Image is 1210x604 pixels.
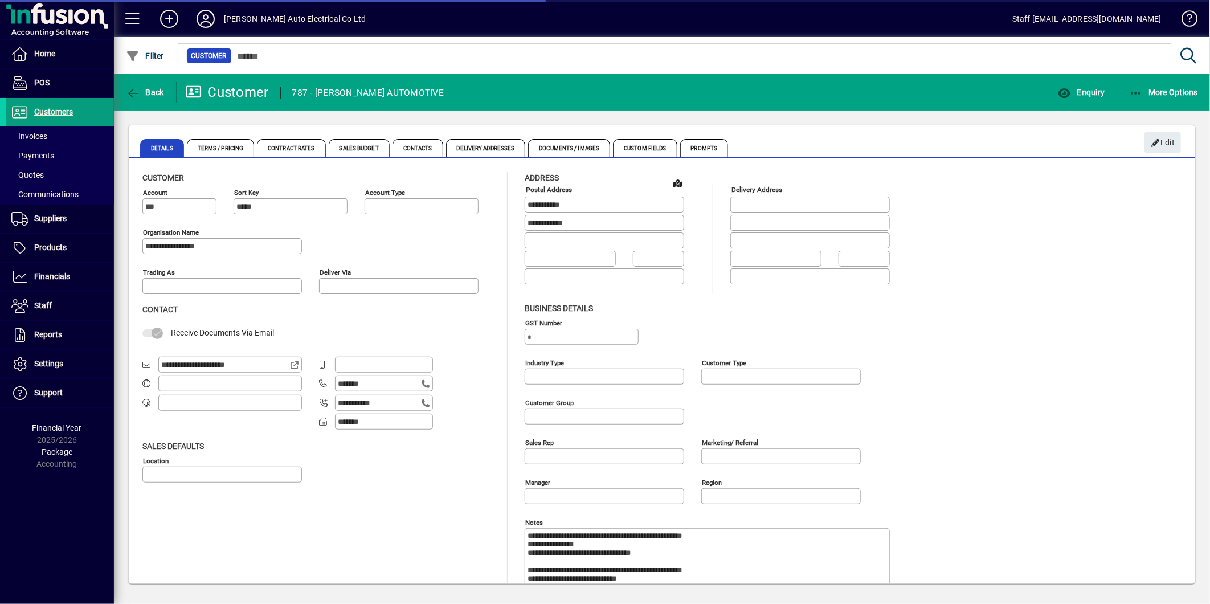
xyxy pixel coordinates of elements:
[257,139,325,157] span: Contract Rates
[34,388,63,397] span: Support
[6,40,114,68] a: Home
[140,139,184,157] span: Details
[525,518,543,526] mat-label: Notes
[34,330,62,339] span: Reports
[34,301,52,310] span: Staff
[234,189,259,197] mat-label: Sort key
[1012,10,1162,28] div: Staff [EMAIL_ADDRESS][DOMAIN_NAME]
[1173,2,1196,39] a: Knowledge Base
[1151,133,1175,152] span: Edit
[142,305,178,314] span: Contact
[702,358,746,366] mat-label: Customer type
[525,304,593,313] span: Business details
[702,478,722,486] mat-label: Region
[11,170,44,179] span: Quotes
[187,9,224,29] button: Profile
[171,328,274,337] span: Receive Documents Via Email
[34,272,70,281] span: Financials
[126,51,164,60] span: Filter
[123,82,167,103] button: Back
[393,139,443,157] span: Contacts
[6,205,114,233] a: Suppliers
[224,10,366,28] div: [PERSON_NAME] Auto Electrical Co Ltd
[6,146,114,165] a: Payments
[6,350,114,378] a: Settings
[1054,82,1107,103] button: Enquiry
[669,174,687,192] a: View on map
[702,438,758,446] mat-label: Marketing/ Referral
[143,268,175,276] mat-label: Trading as
[446,139,526,157] span: Delivery Addresses
[42,447,72,456] span: Package
[6,379,114,407] a: Support
[6,321,114,349] a: Reports
[6,263,114,291] a: Financials
[142,442,204,451] span: Sales defaults
[525,358,564,366] mat-label: Industry type
[32,423,82,432] span: Financial Year
[114,82,177,103] app-page-header-button: Back
[126,88,164,97] span: Back
[151,9,187,29] button: Add
[34,359,63,368] span: Settings
[320,268,351,276] mat-label: Deliver via
[6,292,114,320] a: Staff
[6,126,114,146] a: Invoices
[11,151,54,160] span: Payments
[123,46,167,66] button: Filter
[6,69,114,97] a: POS
[1144,132,1181,153] button: Edit
[1057,88,1105,97] span: Enquiry
[34,243,67,252] span: Products
[329,139,390,157] span: Sales Budget
[680,139,729,157] span: Prompts
[34,214,67,223] span: Suppliers
[191,50,227,62] span: Customer
[142,173,184,182] span: Customer
[1126,82,1201,103] button: More Options
[525,319,562,327] mat-label: GST Number
[365,189,405,197] mat-label: Account Type
[6,185,114,204] a: Communications
[11,132,47,141] span: Invoices
[528,139,610,157] span: Documents / Images
[11,190,79,199] span: Communications
[143,456,169,464] mat-label: Location
[6,165,114,185] a: Quotes
[525,173,559,182] span: Address
[34,49,55,58] span: Home
[143,189,167,197] mat-label: Account
[143,228,199,236] mat-label: Organisation name
[525,398,574,406] mat-label: Customer group
[185,83,269,101] div: Customer
[292,84,444,102] div: 787 - [PERSON_NAME] AUTOMOTIVE
[1129,88,1199,97] span: More Options
[34,107,73,116] span: Customers
[613,139,677,157] span: Custom Fields
[34,78,50,87] span: POS
[187,139,255,157] span: Terms / Pricing
[525,478,550,486] mat-label: Manager
[525,438,554,446] mat-label: Sales rep
[6,234,114,262] a: Products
